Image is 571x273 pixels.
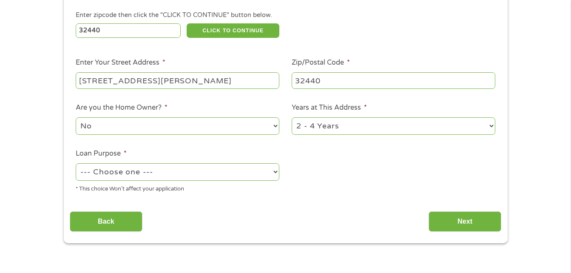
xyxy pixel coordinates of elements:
[76,72,279,88] input: 1 Main Street
[292,103,367,112] label: Years at This Address
[70,211,142,232] input: Back
[429,211,501,232] input: Next
[76,23,181,38] input: Enter Zipcode (e.g 01510)
[76,182,279,193] div: * This choice Won’t affect your application
[76,58,165,67] label: Enter Your Street Address
[292,58,350,67] label: Zip/Postal Code
[76,103,168,112] label: Are you the Home Owner?
[76,149,127,158] label: Loan Purpose
[76,11,495,20] div: Enter zipcode then click the "CLICK TO CONTINUE" button below.
[187,23,279,38] button: CLICK TO CONTINUE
